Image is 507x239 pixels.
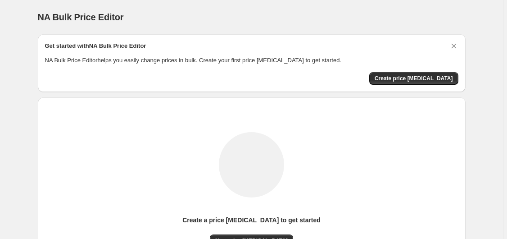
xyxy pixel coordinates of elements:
span: Create price [MEDICAL_DATA] [375,75,453,82]
h2: Get started with NA Bulk Price Editor [45,41,146,51]
span: NA Bulk Price Editor [38,12,124,22]
button: Create price change job [369,72,458,85]
p: NA Bulk Price Editor helps you easily change prices in bulk. Create your first price [MEDICAL_DAT... [45,56,458,65]
button: Dismiss card [449,41,458,51]
p: Create a price [MEDICAL_DATA] to get started [182,216,321,225]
